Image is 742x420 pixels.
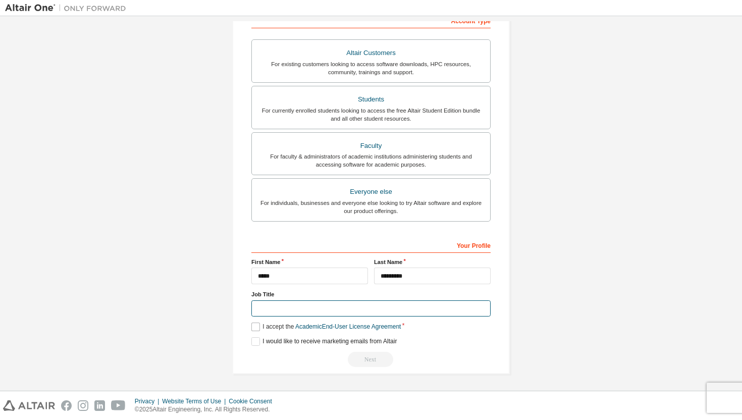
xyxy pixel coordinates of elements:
div: For currently enrolled students looking to access the free Altair Student Edition bundle and all ... [258,107,484,123]
label: Job Title [251,290,491,298]
img: Altair One [5,3,131,13]
label: I would like to receive marketing emails from Altair [251,337,397,346]
a: Academic End-User License Agreement [295,323,401,330]
div: Privacy [135,397,162,405]
p: © 2025 Altair Engineering, Inc. All Rights Reserved. [135,405,278,414]
img: youtube.svg [111,400,126,411]
div: Students [258,92,484,107]
div: Website Terms of Use [162,397,229,405]
label: Last Name [374,258,491,266]
div: For faculty & administrators of academic institutions administering students and accessing softwa... [258,152,484,169]
img: altair_logo.svg [3,400,55,411]
div: Everyone else [258,185,484,199]
div: Altair Customers [258,46,484,60]
div: Read and acccept EULA to continue [251,352,491,367]
img: instagram.svg [78,400,88,411]
div: Faculty [258,139,484,153]
div: For existing customers looking to access software downloads, HPC resources, community, trainings ... [258,60,484,76]
img: facebook.svg [61,400,72,411]
label: First Name [251,258,368,266]
img: linkedin.svg [94,400,105,411]
div: For individuals, businesses and everyone else looking to try Altair software and explore our prod... [258,199,484,215]
label: I accept the [251,323,401,331]
div: Your Profile [251,237,491,253]
div: Cookie Consent [229,397,278,405]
